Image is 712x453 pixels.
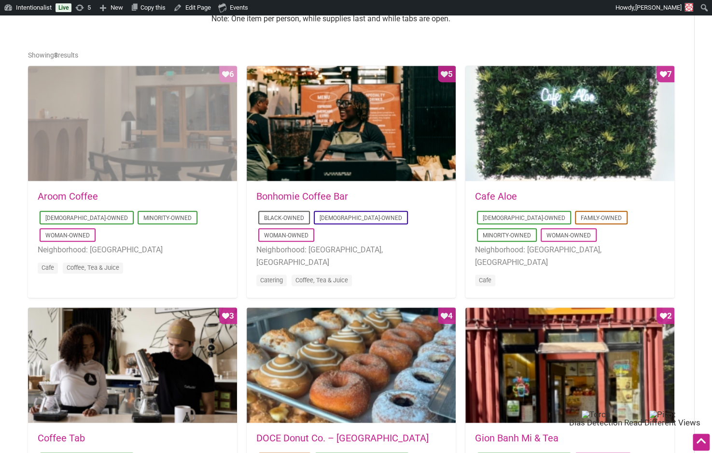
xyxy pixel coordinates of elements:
[479,277,491,284] a: Cafe
[42,264,54,271] a: Cafe
[256,432,429,444] a: DOCE Donut Co. – [GEOGRAPHIC_DATA]
[320,215,402,221] a: [DEMOGRAPHIC_DATA]-Owned
[54,51,58,59] b: 8
[582,410,610,419] img: Torch
[211,13,501,25] p: Note: One item per person, while supplies last and while tabs are open.
[475,244,665,268] li: Neighborhood: [GEOGRAPHIC_DATA], [GEOGRAPHIC_DATA]
[45,215,128,221] a: [DEMOGRAPHIC_DATA]-Owned
[649,410,676,419] img: Pivot
[38,244,227,256] li: Neighborhood: [GEOGRAPHIC_DATA]
[56,3,71,12] a: Live
[28,51,78,59] span: Showing results
[256,244,446,268] li: Neighborhood: [GEOGRAPHIC_DATA], [GEOGRAPHIC_DATA]
[260,277,283,284] a: Catering
[635,4,682,11] span: [PERSON_NAME]
[264,232,308,239] a: Woman-Owned
[67,264,119,271] a: Coffee, Tea & Juice
[483,215,565,221] a: [DEMOGRAPHIC_DATA]-Owned
[624,418,700,427] span: Read Different Views
[569,410,622,427] button: Torch Bias Detection
[693,434,710,451] div: Scroll Back to Top
[475,190,517,202] a: Cafe Aloe
[581,215,622,221] a: Family-Owned
[143,215,192,221] a: Minority-Owned
[45,232,90,239] a: Woman-Owned
[475,432,558,444] a: Gion Banh Mi & Tea
[483,232,531,239] a: Minority-Owned
[38,190,98,202] a: Aroom Coffee
[624,410,700,427] button: Pivot Read Different Views
[38,432,85,444] a: Coffee Tab
[256,190,348,202] a: Bonhomie Coffee Bar
[569,418,622,427] span: Bias Detection
[264,215,304,221] a: Black-Owned
[295,277,348,284] a: Coffee, Tea & Juice
[546,232,591,239] a: Woman-Owned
